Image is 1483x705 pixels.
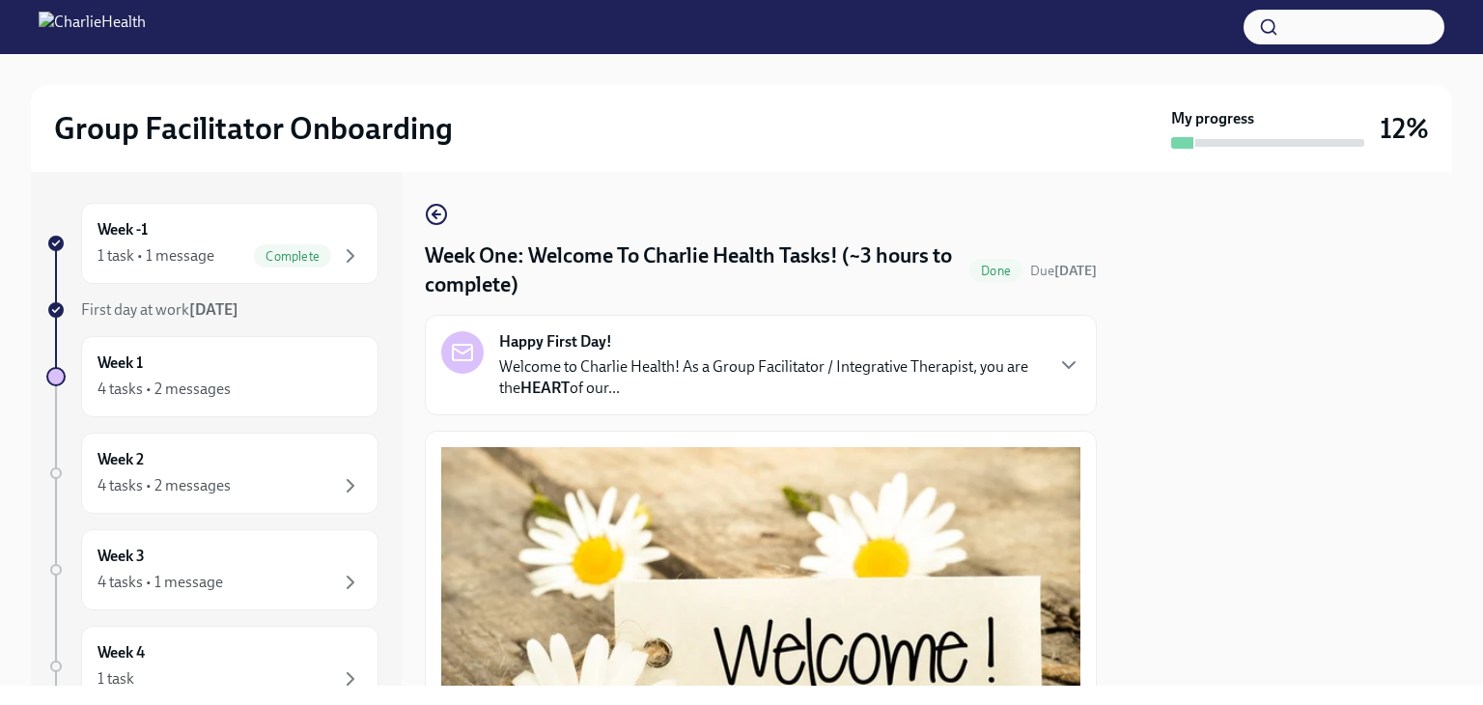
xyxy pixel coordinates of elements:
h6: Week 4 [98,642,145,663]
div: 4 tasks • 2 messages [98,475,231,496]
h4: Week One: Welcome To Charlie Health Tasks! (~3 hours to complete) [425,241,962,299]
span: Done [969,264,1022,278]
strong: [DATE] [1054,263,1097,279]
span: First day at work [81,300,238,319]
a: Week 14 tasks • 2 messages [46,336,378,417]
span: Complete [254,249,331,264]
img: CharlieHealth [39,12,146,42]
h6: Week 1 [98,352,143,374]
a: First day at work[DATE] [46,299,378,321]
div: 4 tasks • 2 messages [98,379,231,400]
h6: Week 2 [98,449,144,470]
span: Due [1030,263,1097,279]
h6: Week 3 [98,546,145,567]
strong: Happy First Day! [499,331,612,352]
a: Week -11 task • 1 messageComplete [46,203,378,284]
strong: My progress [1171,108,1254,129]
strong: [DATE] [189,300,238,319]
h3: 12% [1380,111,1429,146]
div: 1 task [98,668,134,690]
div: 4 tasks • 1 message [98,572,223,593]
div: 1 task • 1 message [98,245,214,267]
p: Welcome to Charlie Health! As a Group Facilitator / Integrative Therapist, you are the of our... [499,356,1042,399]
h2: Group Facilitator Onboarding [54,109,453,148]
strong: HEART [520,379,570,397]
h6: Week -1 [98,219,148,240]
a: Week 24 tasks • 2 messages [46,433,378,514]
a: Week 34 tasks • 1 message [46,529,378,610]
span: September 22nd, 2025 10:00 [1030,262,1097,280]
